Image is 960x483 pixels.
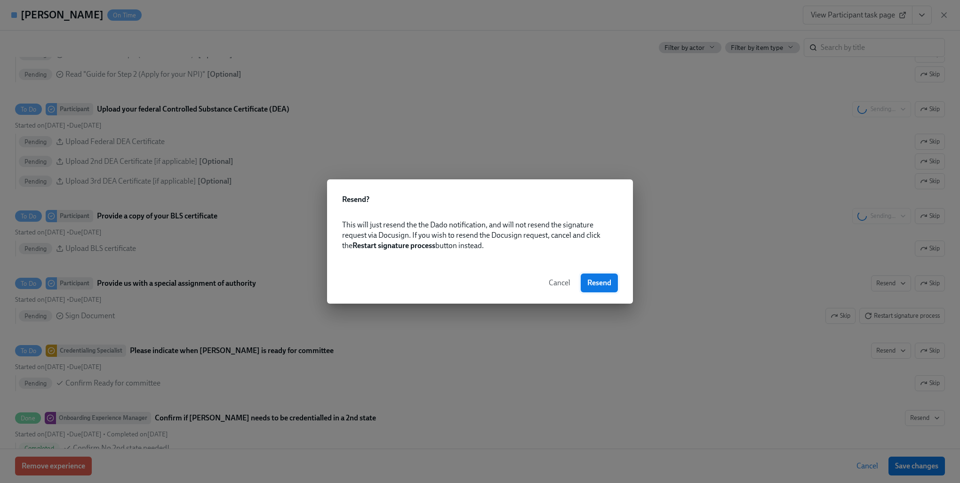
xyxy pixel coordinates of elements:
[549,278,570,288] span: Cancel
[581,274,618,292] button: Resend
[587,278,611,288] span: Resend
[342,220,600,250] span: This will just resend the the Dado notification, and will not resend the signature request via Do...
[352,241,435,250] strong: Restart signature process
[342,194,618,205] h2: Resend?
[542,274,577,292] button: Cancel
